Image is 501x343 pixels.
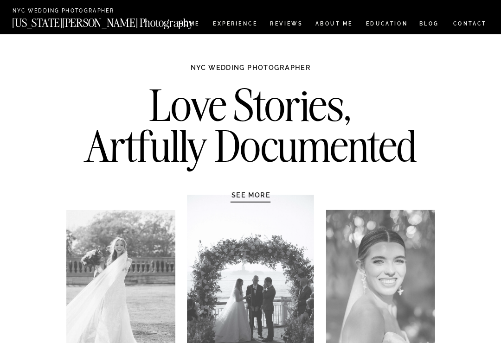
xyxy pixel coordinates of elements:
[13,8,138,15] a: NYC Wedding Photographer
[173,64,329,80] h1: NYC WEDDING PHOTOGRAPHER
[12,17,222,24] a: [US_STATE][PERSON_NAME] Photography
[76,85,426,172] h2: Love Stories, Artfully Documented
[178,21,201,28] a: HOME
[213,21,257,28] a: Experience
[453,19,488,28] a: CONTACT
[270,21,302,28] a: REVIEWS
[365,21,409,28] a: EDUCATION
[315,21,353,28] a: ABOUT ME
[211,191,290,199] a: SEE MORE
[419,21,439,28] a: BLOG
